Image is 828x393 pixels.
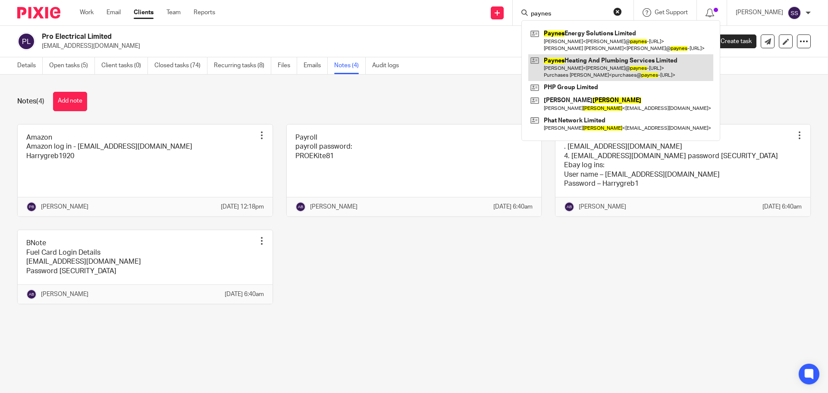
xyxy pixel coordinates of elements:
[304,57,328,74] a: Emails
[334,57,366,74] a: Notes (4)
[166,8,181,17] a: Team
[17,32,35,50] img: svg%3E
[101,57,148,74] a: Client tasks (0)
[41,290,88,299] p: [PERSON_NAME]
[154,57,207,74] a: Closed tasks (74)
[579,203,626,211] p: [PERSON_NAME]
[53,92,87,111] button: Add note
[530,10,608,18] input: Search
[42,42,693,50] p: [EMAIL_ADDRESS][DOMAIN_NAME]
[372,57,405,74] a: Audit logs
[17,57,43,74] a: Details
[762,203,802,211] p: [DATE] 6:40am
[49,57,95,74] a: Open tasks (5)
[42,32,563,41] h2: Pro Electrical Limited
[278,57,297,74] a: Files
[214,57,271,74] a: Recurring tasks (8)
[225,290,264,299] p: [DATE] 6:40am
[17,97,44,106] h1: Notes
[194,8,215,17] a: Reports
[706,34,756,48] a: Create task
[107,8,121,17] a: Email
[17,7,60,19] img: Pixie
[655,9,688,16] span: Get Support
[36,98,44,105] span: (4)
[310,203,358,211] p: [PERSON_NAME]
[613,7,622,16] button: Clear
[41,203,88,211] p: [PERSON_NAME]
[26,289,37,299] img: svg%3E
[736,8,783,17] p: [PERSON_NAME]
[80,8,94,17] a: Work
[221,203,264,211] p: [DATE] 12:18pm
[295,202,306,212] img: svg%3E
[564,202,574,212] img: svg%3E
[493,203,533,211] p: [DATE] 6:40am
[134,8,154,17] a: Clients
[26,202,37,212] img: svg%3E
[787,6,801,20] img: svg%3E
